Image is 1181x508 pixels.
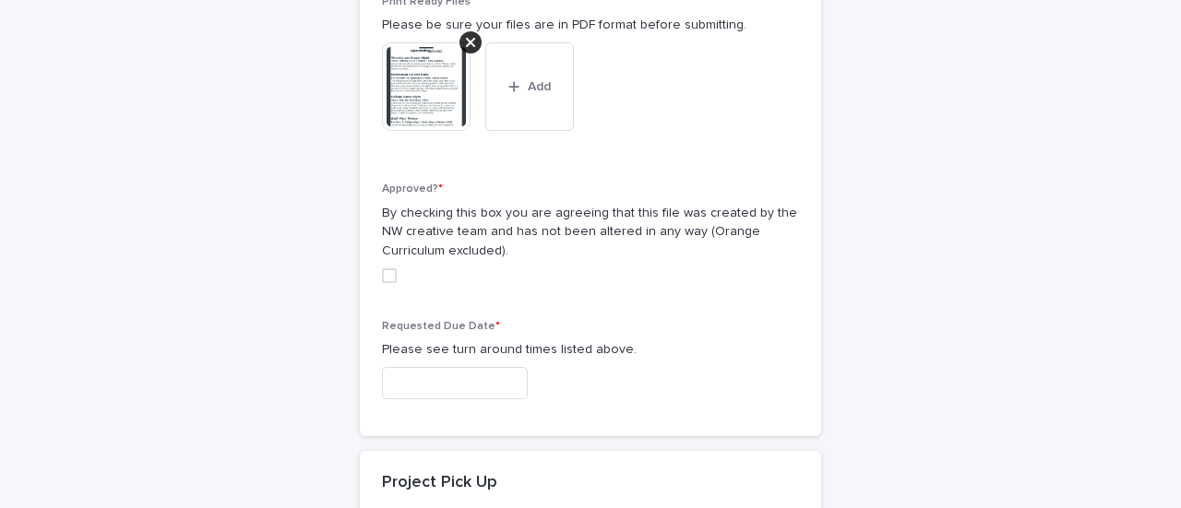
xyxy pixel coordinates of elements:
[382,183,443,195] span: Approved?
[382,16,799,35] p: Please be sure your files are in PDF format before submitting.
[382,340,799,360] p: Please see turn around times listed above.
[382,473,497,493] h2: Project Pick Up
[382,321,500,332] span: Requested Due Date
[382,204,799,261] p: By checking this box you are agreeing that this file was created by the NW creative team and has ...
[485,42,574,131] button: Add
[528,80,551,93] span: Add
